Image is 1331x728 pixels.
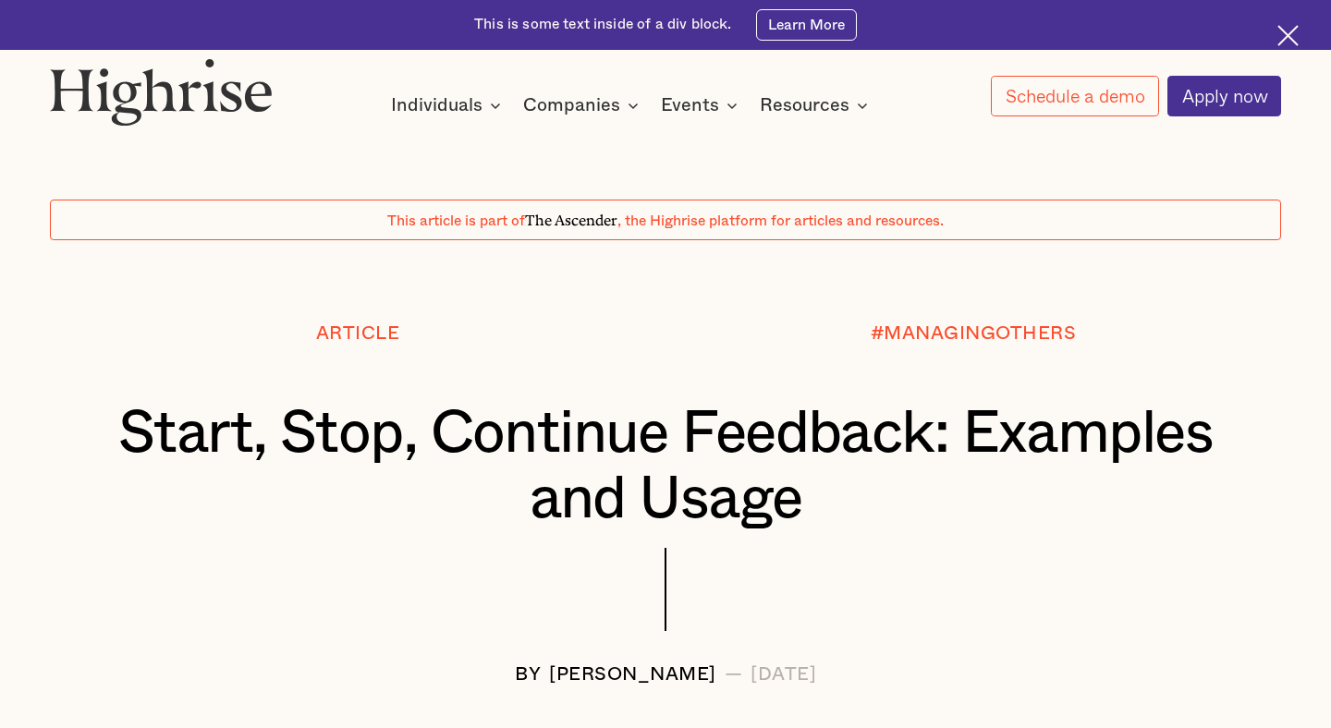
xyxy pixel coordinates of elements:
span: The Ascender [525,209,617,226]
div: Events [661,94,719,116]
div: BY [515,664,541,685]
h1: Start, Stop, Continue Feedback: Examples and Usage [101,402,1229,532]
span: , the Highrise platform for articles and resources. [617,213,944,228]
div: Companies [523,94,620,116]
div: #MANAGINGOTHERS [871,323,1077,344]
a: Learn More [756,9,856,42]
div: — [725,664,743,685]
div: Article [316,323,400,344]
div: [PERSON_NAME] [549,664,716,685]
div: Individuals [391,94,507,116]
a: Schedule a demo [991,76,1158,116]
img: Highrise logo [50,58,273,126]
a: Apply now [1167,76,1281,116]
div: This is some text inside of a div block. [474,15,731,34]
span: This article is part of [387,213,525,228]
div: Companies [523,94,644,116]
img: Cross icon [1277,25,1299,46]
div: Resources [760,94,849,116]
div: [DATE] [751,664,816,685]
div: Resources [760,94,873,116]
div: Individuals [391,94,482,116]
div: Events [661,94,743,116]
